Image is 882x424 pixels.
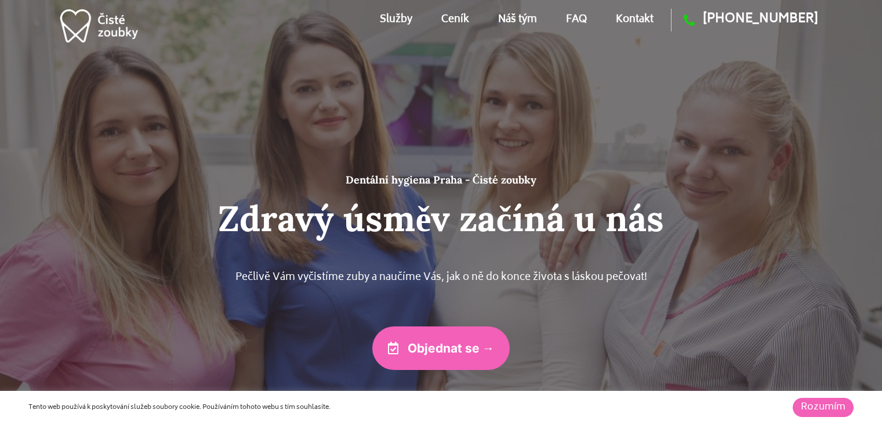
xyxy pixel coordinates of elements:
[372,326,510,370] a: Objednat se →
[695,9,818,31] span: [PHONE_NUMBER]
[58,2,140,49] img: dentální hygiena v praze
[93,174,789,186] h1: Dentální hygiena Praha - Čisté zoubky
[793,398,854,417] a: Rozumím
[93,197,789,240] h2: Zdravý úsměv začíná u nás
[672,9,818,31] a: [PHONE_NUMBER]
[408,342,495,354] span: Objednat se →
[93,269,789,288] p: Pečlivě Vám vyčistíme zuby a naučíme Vás, jak o ně do konce života s láskou pečovat!
[28,403,606,413] div: Tento web používá k poskytování služeb soubory cookie. Používáním tohoto webu s tím souhlasíte.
